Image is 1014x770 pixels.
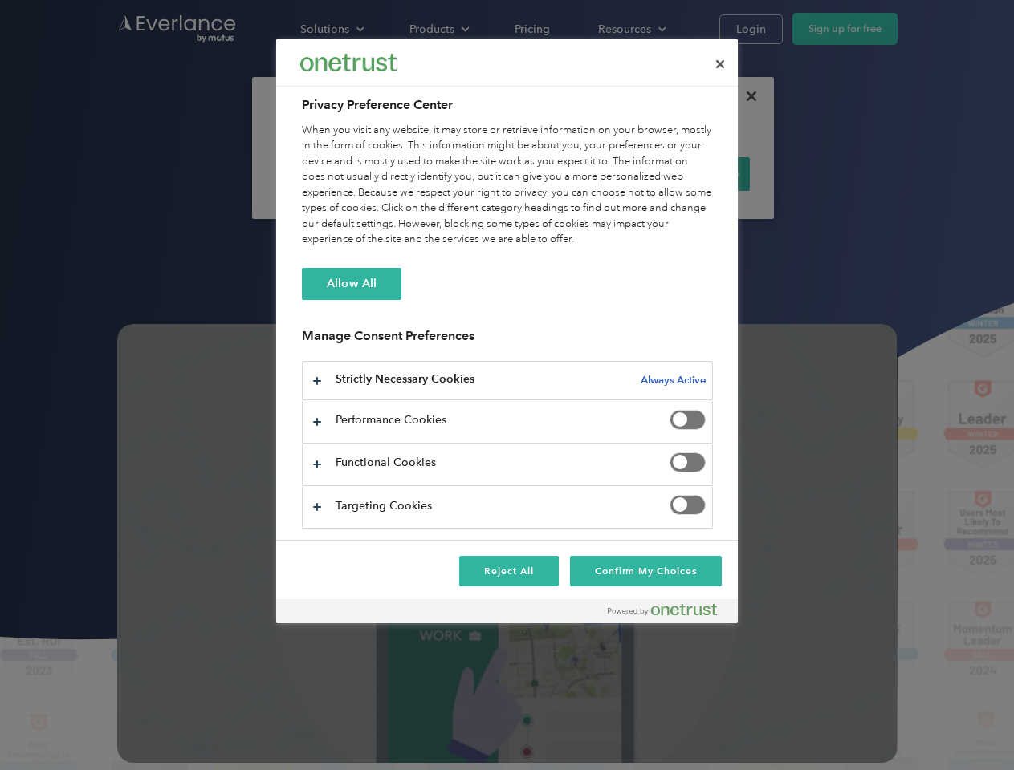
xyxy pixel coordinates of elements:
input: Submit [118,95,198,129]
button: Allow All [302,268,401,300]
button: Confirm My Choices [570,556,722,586]
div: When you visit any website, it may store or retrieve information on your browser, mostly in the f... [302,123,713,248]
div: Preference center [276,38,738,623]
div: Everlance [300,47,397,79]
h3: Manage Consent Preferences [302,328,713,353]
h2: Privacy Preference Center [302,95,713,115]
button: Reject All [459,556,559,586]
img: Everlance [300,54,397,71]
button: Close [702,47,738,82]
a: Powered by OneTrust Opens in a new Tab [608,603,730,623]
img: Powered by OneTrust Opens in a new Tab [608,603,717,616]
div: Privacy Preference Center [276,38,738,623]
